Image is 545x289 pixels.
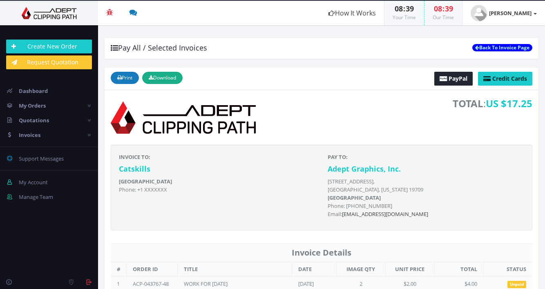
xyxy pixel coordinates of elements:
button: Print [111,72,139,84]
span: Support Messages [19,155,64,162]
b: [GEOGRAPHIC_DATA] [119,178,172,185]
img: user_default.jpg [471,5,487,21]
a: Back To Invoice Page [472,44,532,51]
strong: [PERSON_NAME] [489,9,532,17]
strong: PAY TO: [328,153,348,161]
th: TITLE [178,262,292,277]
small: Our Time [433,14,454,21]
span: Invoices [19,131,40,139]
span: PayPal [449,75,467,82]
span: Quotations [19,117,49,124]
a: PayPal [434,72,473,86]
img: logo-print.png [111,96,256,139]
img: Adept Graphics [6,7,92,19]
p: Phone: +1 XXXXXXX [119,177,315,194]
div: WORK FOR [DATE] [184,280,266,288]
th: IMAGE QTY [336,262,385,277]
a: [EMAIL_ADDRESS][DOMAIN_NAME] [342,210,428,218]
span: 39 [406,4,414,13]
span: : [403,4,406,13]
strong: Adept Graphics, Inc. [328,164,401,174]
th: STATUS [483,262,532,277]
span: Unpaid [507,281,526,288]
span: US $17.25 [486,97,532,110]
th: DATE [292,262,336,277]
span: Manage Team [19,193,53,201]
span: : [442,4,445,13]
span: Credit Cards [492,75,527,82]
strong: INVOICE TO: [119,153,150,161]
p: [STREET_ADDRESS], [GEOGRAPHIC_DATA], [US_STATE] 19709 Phone: [PHONE_NUMBER] Email: [328,177,524,218]
a: How It Works [320,1,384,25]
th: ORDER ID [127,262,178,277]
span: 39 [445,4,453,13]
span: Dashboard [19,87,48,95]
a: [PERSON_NAME] [462,1,545,25]
span: My Orders [19,102,46,109]
th: TOTAL [434,262,483,277]
a: Credit Cards [478,72,532,86]
span: : [453,96,532,111]
span: 08 [395,4,403,13]
a: Create New Order [6,40,92,53]
span: Pay All / Selected Invoices [111,43,207,53]
small: Your Time [393,14,416,21]
b: [GEOGRAPHIC_DATA] [328,194,381,201]
span: My Account [19,179,48,186]
strong: Catskills [119,164,150,174]
th: Invoice Details [111,243,532,262]
th: UNIT PRICE [385,262,434,277]
span: 08 [434,4,442,13]
a: Request Quotation [6,55,92,69]
strong: TOTAL [453,97,483,110]
button: Download [142,72,183,84]
th: # [111,262,127,277]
